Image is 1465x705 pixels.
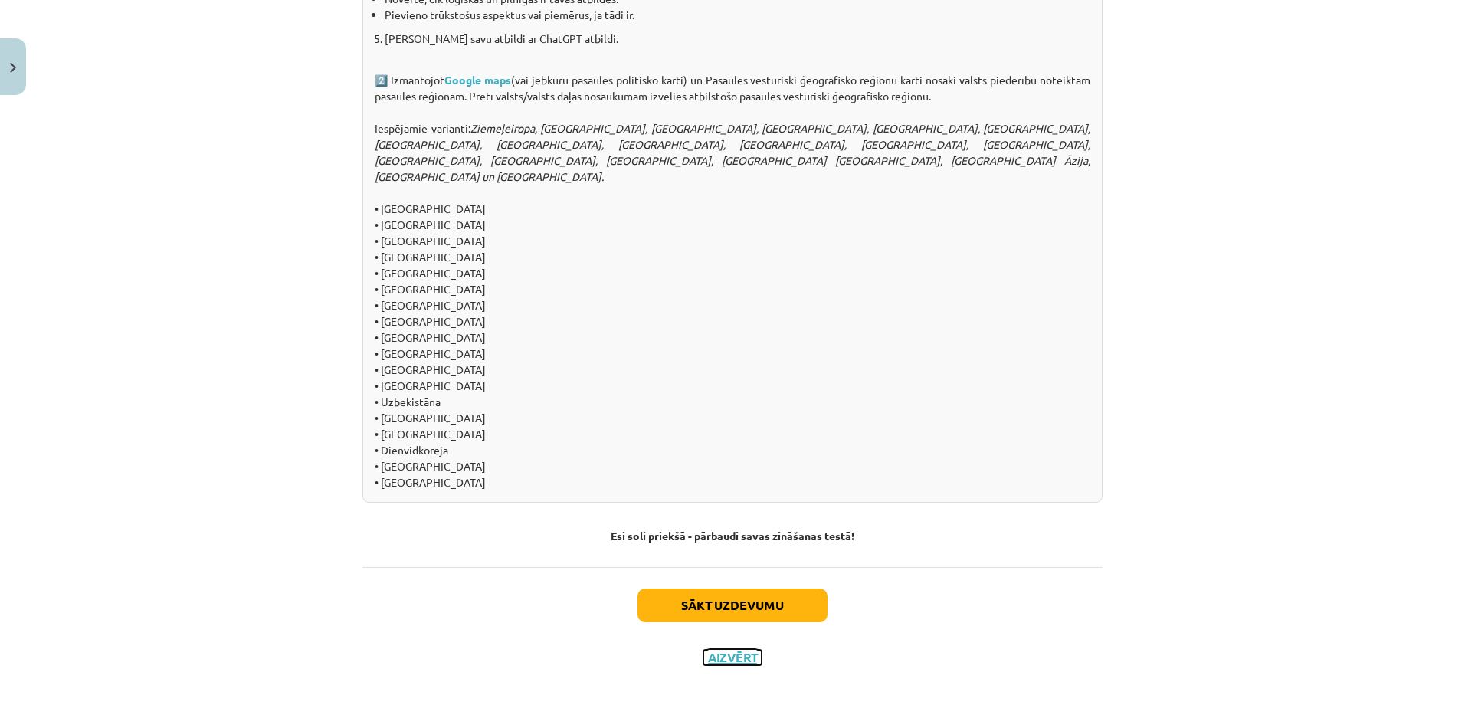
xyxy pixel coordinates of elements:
[611,529,854,543] strong: Esi soli priekšā - pārbaudi savas zināšanas testā!
[703,650,762,665] button: Aizvērt
[385,7,1090,23] li: Pievieno trūkstošus aspektus vai piemērus, ja tādi ir.
[375,121,1090,183] em: Ziemeļeiropa, [GEOGRAPHIC_DATA], [GEOGRAPHIC_DATA], [GEOGRAPHIC_DATA], [GEOGRAPHIC_DATA], [GEOGRA...
[385,31,1090,47] p: [PERSON_NAME] savu atbildi ar ChatGPT atbildi.
[10,63,16,73] img: icon-close-lesson-0947bae3869378f0d4975bcd49f059093ad1ed9edebbc8119c70593378902aed.svg
[444,73,511,87] a: Google maps
[637,589,828,622] button: Sākt uzdevumu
